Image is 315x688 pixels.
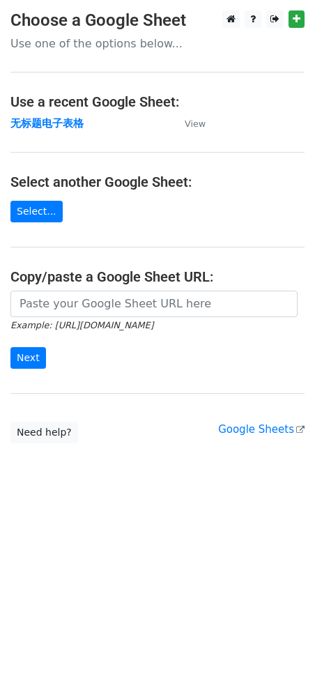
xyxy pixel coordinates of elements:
h4: Copy/paste a Google Sheet URL: [10,268,305,285]
a: Google Sheets [218,423,305,436]
input: Paste your Google Sheet URL here [10,291,298,317]
a: Select... [10,201,63,222]
input: Next [10,347,46,369]
a: Need help? [10,422,78,443]
h3: Choose a Google Sheet [10,10,305,31]
p: Use one of the options below... [10,36,305,51]
a: View [171,117,206,130]
h4: Select another Google Sheet: [10,174,305,190]
small: View [185,119,206,129]
small: Example: [URL][DOMAIN_NAME] [10,320,153,330]
a: 无标题电子表格 [10,117,84,130]
h4: Use a recent Google Sheet: [10,93,305,110]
